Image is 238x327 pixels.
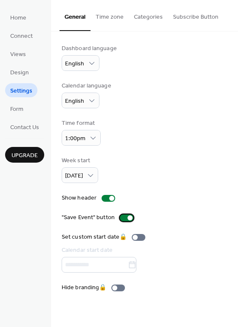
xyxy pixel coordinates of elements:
a: Views [5,47,31,61]
span: Connect [10,32,33,41]
a: Settings [5,83,37,97]
div: Show header [62,194,96,203]
span: Design [10,68,29,77]
span: English [65,96,84,107]
div: Calendar language [62,82,111,90]
span: 1:00pm [65,133,85,144]
span: Settings [10,87,32,96]
span: Home [10,14,26,23]
span: English [65,58,84,70]
span: Contact Us [10,123,39,132]
div: Dashboard language [62,44,117,53]
button: Upgrade [5,147,44,163]
span: [DATE] [65,170,83,182]
a: Connect [5,28,38,42]
div: Week start [62,156,96,165]
div: "Save Event" button [62,213,115,222]
span: Views [10,50,26,59]
span: Form [10,105,23,114]
a: Contact Us [5,120,44,134]
div: Time format [62,119,99,128]
span: Upgrade [11,151,38,160]
a: Form [5,101,28,116]
a: Design [5,65,34,79]
a: Home [5,10,31,24]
